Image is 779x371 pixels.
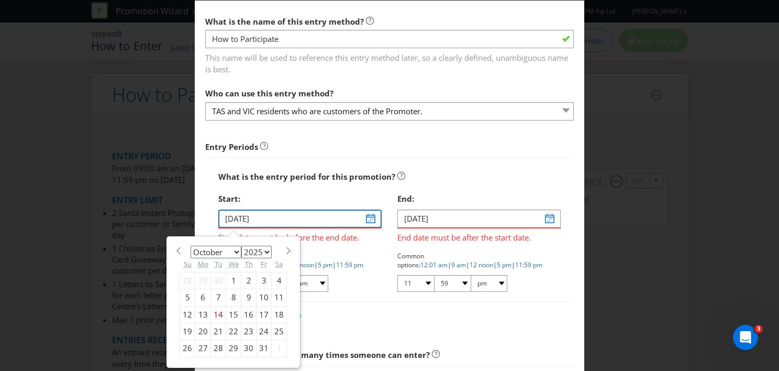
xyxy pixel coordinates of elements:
[332,260,336,269] span: |
[195,289,211,306] div: 6
[218,210,382,228] input: DD/MM/YY
[198,259,208,269] abbr: Monday
[511,260,515,269] span: |
[218,171,395,182] span: What is the entry period for this promotion?
[205,16,364,27] span: What is the name of this entry method?
[241,289,257,306] div: 9
[226,340,241,357] div: 29
[272,289,287,306] div: 11
[272,340,287,357] div: 1
[226,306,241,323] div: 15
[211,340,226,357] div: 28
[211,306,226,323] div: 14
[451,260,466,269] a: 9 am
[493,260,497,269] span: |
[180,340,195,357] div: 26
[314,260,318,269] span: |
[211,272,226,289] div: 30
[205,350,430,360] span: Are there limits on how many times someone can enter?
[448,260,451,269] span: |
[180,306,195,323] div: 12
[226,289,241,306] div: 8
[241,272,257,289] div: 2
[241,306,257,323] div: 16
[470,260,493,269] a: 12 noon
[180,323,195,340] div: 19
[205,49,574,75] span: This name will be used to reference this entry method later, so a clearly defined, unambiguous na...
[241,323,257,340] div: 23
[195,340,211,357] div: 27
[291,260,314,269] a: 12 noon
[257,323,272,340] div: 24
[397,228,561,244] span: End date must be after the start date.
[180,289,195,306] div: 5
[226,323,241,340] div: 22
[205,141,258,152] strong: Entry Periods
[211,289,226,306] div: 7
[195,323,211,340] div: 20
[245,259,253,269] abbr: Thursday
[218,188,382,210] div: Start:
[318,260,332,269] a: 5 pm
[257,289,272,306] div: 10
[218,228,382,244] span: Start date must be before the end date.
[261,259,267,269] abbr: Friday
[336,260,363,269] a: 11:59 pm
[195,272,211,289] div: 29
[211,323,226,340] div: 21
[397,210,561,228] input: DD/MM/YY
[397,188,561,210] div: End:
[241,340,257,357] div: 30
[397,252,424,269] span: Common options:
[272,323,287,340] div: 25
[257,340,272,357] div: 31
[229,259,239,269] abbr: Wednesday
[184,259,192,269] abbr: Sunday
[754,325,763,333] span: 3
[466,260,470,269] span: |
[195,306,211,323] div: 13
[733,325,758,350] iframe: Intercom live chat
[257,272,272,289] div: 3
[272,306,287,323] div: 18
[205,88,333,99] span: Who can use this entry method?
[272,272,287,289] div: 4
[515,260,542,269] a: 11:59 pm
[497,260,511,269] a: 5 pm
[257,306,272,323] div: 17
[180,272,195,289] div: 28
[420,260,448,269] a: 12:01 am
[275,259,283,269] abbr: Saturday
[215,259,222,269] abbr: Tuesday
[226,272,241,289] div: 1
